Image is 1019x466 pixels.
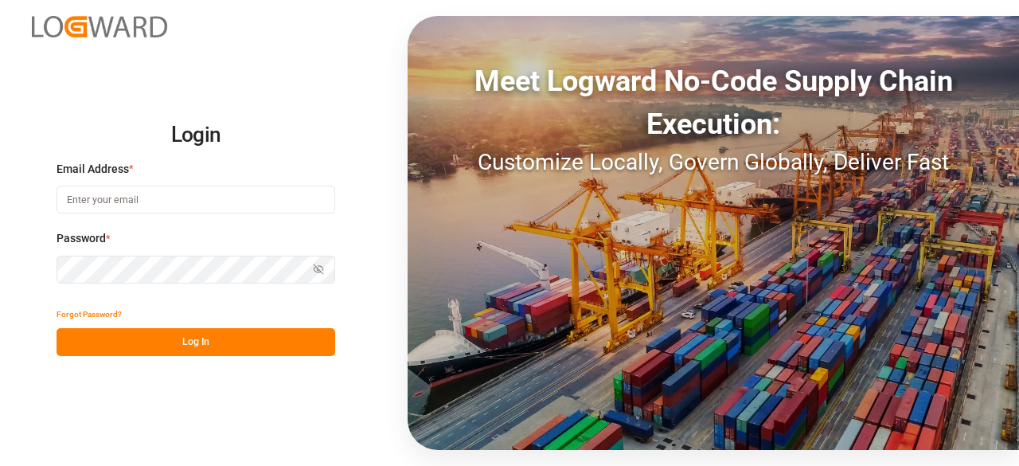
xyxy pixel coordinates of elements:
input: Enter your email [57,186,335,213]
div: Customize Locally, Govern Globally, Deliver Fast [408,146,1019,179]
button: Log In [57,328,335,356]
img: Logward_new_orange.png [32,16,167,37]
h2: Login [57,110,335,161]
span: Email Address [57,161,129,178]
span: Password [57,230,106,247]
div: Meet Logward No-Code Supply Chain Execution: [408,60,1019,146]
button: Forgot Password? [57,300,122,328]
